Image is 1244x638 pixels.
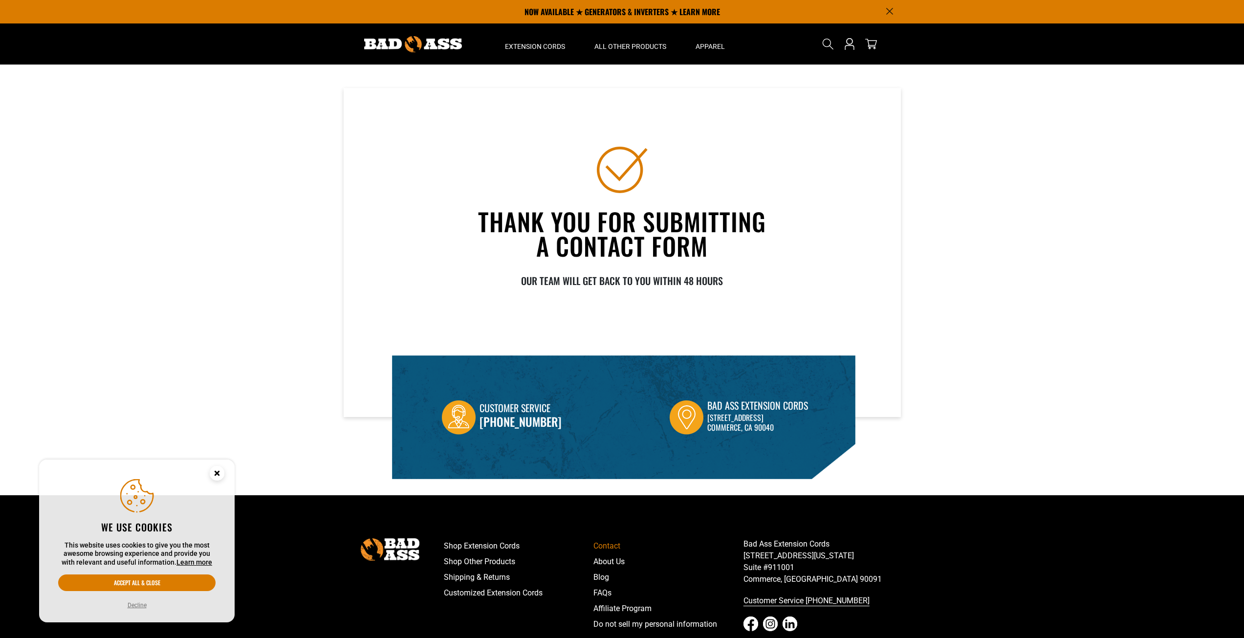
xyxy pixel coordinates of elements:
a: Customer Service [PHONE_NUMBER] [743,593,894,609]
aside: Cookie Consent [39,460,235,623]
span: All Other Products [594,42,666,51]
div: Bad Ass Extension Cords [707,398,808,413]
p: This website uses cookies to give you the most awesome browsing experience and provide you with r... [58,541,216,567]
a: Affiliate Program [593,601,743,616]
h2: We use cookies [58,521,216,533]
button: Decline [125,600,150,610]
a: [PHONE_NUMBER] [480,413,562,430]
p: Bad Ass Extension Cords [STREET_ADDRESS][US_STATE] Suite #911001 Commerce, [GEOGRAPHIC_DATA] 90091 [743,538,894,585]
a: Shop Other Products [444,554,594,570]
a: About Us [593,554,743,570]
button: Accept all & close [58,574,216,591]
summary: All Other Products [580,23,681,65]
div: OUR TEAM WILL GET BACK TO YOU WITHIN 48 HOURS [475,273,770,288]
a: Blog [593,570,743,585]
div: Customer Service [480,400,562,417]
a: Learn more [176,558,212,566]
h3: THANK YOU FOR SUBMITTING A CONTACT FORM [475,205,770,262]
span: Extension Cords [505,42,565,51]
p: [STREET_ADDRESS] Commerce, CA 90040 [707,413,808,432]
a: Shop Extension Cords [444,538,594,554]
a: Do not sell my personal information [593,616,743,632]
summary: Apparel [681,23,740,65]
img: Bad Ass Extension Cords [364,36,462,52]
a: Customized Extension Cords [444,585,594,601]
span: Apparel [696,42,725,51]
a: FAQs [593,585,743,601]
summary: Extension Cords [490,23,580,65]
a: Shipping & Returns [444,570,594,585]
summary: Search [820,36,836,52]
a: Contact [593,538,743,554]
img: Bad Ass Extension Cords [361,538,419,560]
